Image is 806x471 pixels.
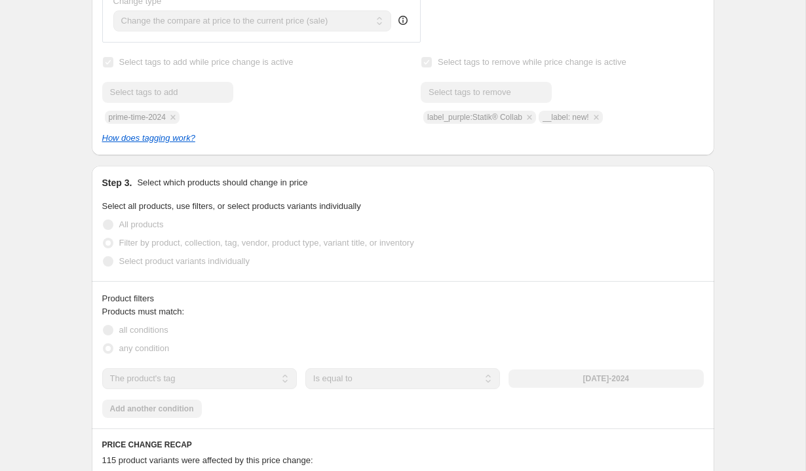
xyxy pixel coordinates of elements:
[119,256,250,266] span: Select product variants individually
[396,14,410,27] div: help
[102,440,704,450] h6: PRICE CHANGE RECAP
[119,238,414,248] span: Filter by product, collection, tag, vendor, product type, variant title, or inventory
[102,82,233,103] input: Select tags to add
[119,57,294,67] span: Select tags to add while price change is active
[421,82,552,103] input: Select tags to remove
[102,176,132,189] h2: Step 3.
[102,133,195,143] a: How does tagging work?
[137,176,307,189] p: Select which products should change in price
[119,219,164,229] span: All products
[119,325,168,335] span: all conditions
[102,455,313,465] span: 115 product variants were affected by this price change:
[102,201,361,211] span: Select all products, use filters, or select products variants individually
[102,292,704,305] div: Product filters
[119,343,170,353] span: any condition
[438,57,626,67] span: Select tags to remove while price change is active
[102,307,185,316] span: Products must match:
